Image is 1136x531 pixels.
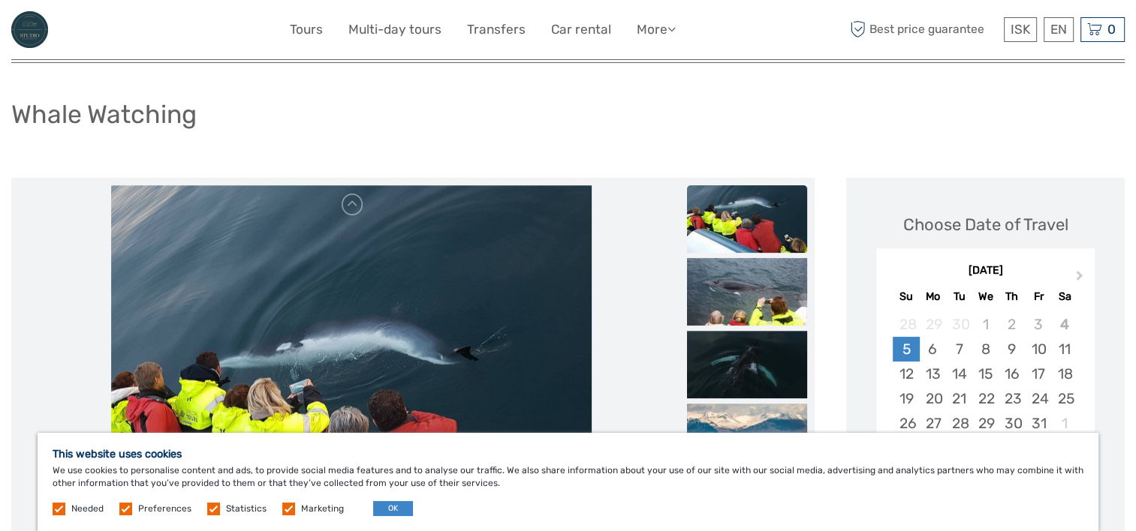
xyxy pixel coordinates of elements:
[920,286,946,307] div: Mo
[999,337,1025,361] div: Choose Thursday, October 9th, 2025
[1052,411,1078,436] div: Choose Saturday, November 1st, 2025
[1025,312,1051,337] div: Not available Friday, October 3rd, 2025
[903,213,1068,236] div: Choose Date of Travel
[1052,312,1078,337] div: Not available Saturday, October 4th, 2025
[1025,411,1051,436] div: Choose Friday, October 31st, 2025
[1025,337,1051,361] div: Choose Friday, October 10th, 2025
[11,11,48,48] img: General Info:
[972,337,999,361] div: Choose Wednesday, October 8th, 2025
[301,502,344,515] label: Marketing
[893,411,919,436] div: Choose Sunday, October 26th, 2025
[893,286,919,307] div: Su
[893,386,919,411] div: Choose Sunday, October 19th, 2025
[1052,286,1078,307] div: Sa
[846,17,1000,42] span: Best price guarantee
[999,386,1025,411] div: Choose Thursday, October 23rd, 2025
[1044,17,1074,42] div: EN
[999,286,1025,307] div: Th
[920,386,946,411] div: Choose Monday, October 20th, 2025
[687,331,807,398] img: b2e8d19628e146999be236d4cda54f50_slider_thumbnail.jpeg
[1105,22,1118,37] span: 0
[226,502,267,515] label: Statistics
[348,19,441,40] a: Multi-day tours
[920,312,946,337] div: Not available Monday, September 29th, 2025
[687,403,807,471] img: a728e7ee043747a7bd976de2869c4803_slider_thumbnail.jpeg
[999,312,1025,337] div: Not available Thursday, October 2nd, 2025
[373,501,413,516] button: OK
[1052,337,1078,361] div: Choose Saturday, October 11th, 2025
[972,361,999,386] div: Choose Wednesday, October 15th, 2025
[21,26,170,38] p: We're away right now. Please check back later!
[946,286,972,307] div: Tu
[946,312,972,337] div: Not available Tuesday, September 30th, 2025
[920,337,946,361] div: Choose Monday, October 6th, 2025
[972,411,999,436] div: Choose Wednesday, October 29th, 2025
[881,312,1090,461] div: month 2025-10
[946,361,972,386] div: Choose Tuesday, October 14th, 2025
[551,19,611,40] a: Car rental
[920,361,946,386] div: Choose Monday, October 13th, 2025
[290,19,323,40] a: Tours
[999,361,1025,386] div: Choose Thursday, October 16th, 2025
[972,286,999,307] div: We
[687,258,807,325] img: 751e4deada9f4f478e390925d9dce6e3_slider_thumbnail.jpeg
[920,411,946,436] div: Choose Monday, October 27th, 2025
[876,263,1095,279] div: [DATE]
[1052,361,1078,386] div: Choose Saturday, October 18th, 2025
[946,411,972,436] div: Choose Tuesday, October 28th, 2025
[637,19,676,40] a: More
[173,23,191,41] button: Open LiveChat chat widget
[38,433,1098,531] div: We use cookies to personalise content and ads, to provide social media features and to analyse ou...
[1025,361,1051,386] div: Choose Friday, October 17th, 2025
[11,99,197,130] h1: Whale Watching
[687,185,807,253] img: e11bfb244c4d4c99a4b7c4170cfb7933_slider_thumbnail.jpeg
[999,411,1025,436] div: Choose Thursday, October 30th, 2025
[946,386,972,411] div: Choose Tuesday, October 21st, 2025
[972,386,999,411] div: Choose Wednesday, October 22nd, 2025
[138,502,191,515] label: Preferences
[1025,286,1051,307] div: Fr
[1025,386,1051,411] div: Choose Friday, October 24th, 2025
[1011,22,1030,37] span: ISK
[1069,267,1093,291] button: Next Month
[1052,386,1078,411] div: Choose Saturday, October 25th, 2025
[893,361,919,386] div: Choose Sunday, October 12th, 2025
[946,337,972,361] div: Choose Tuesday, October 7th, 2025
[893,312,919,337] div: Not available Sunday, September 28th, 2025
[893,337,919,361] div: Choose Sunday, October 5th, 2025
[467,19,526,40] a: Transfers
[53,448,1083,460] h5: This website uses cookies
[972,312,999,337] div: Not available Wednesday, October 1st, 2025
[71,502,104,515] label: Needed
